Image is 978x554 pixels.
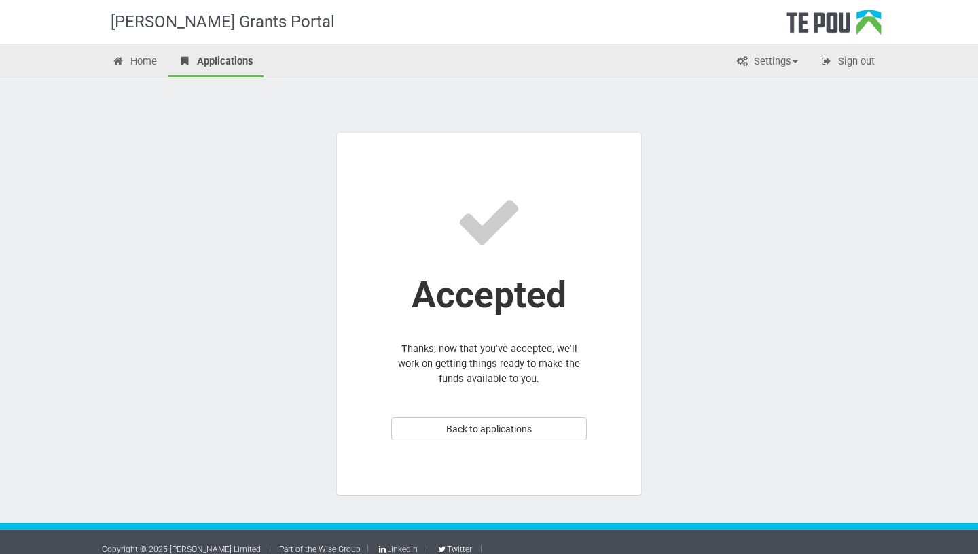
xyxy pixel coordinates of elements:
[168,48,264,77] a: Applications
[391,417,587,440] a: Back to applications
[786,10,882,44] div: Te Pou Logo
[436,544,471,554] a: Twitter
[102,544,261,554] a: Copyright © 2025 [PERSON_NAME] Limited
[391,341,587,386] p: Thanks, now that you've accepted, we'll work on getting things ready to make the funds available ...
[102,48,167,77] a: Home
[725,48,808,77] a: Settings
[279,544,361,554] a: Part of the Wise Group
[810,48,885,77] a: Sign out
[391,289,587,301] div: Accepted
[377,544,418,554] a: LinkedIn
